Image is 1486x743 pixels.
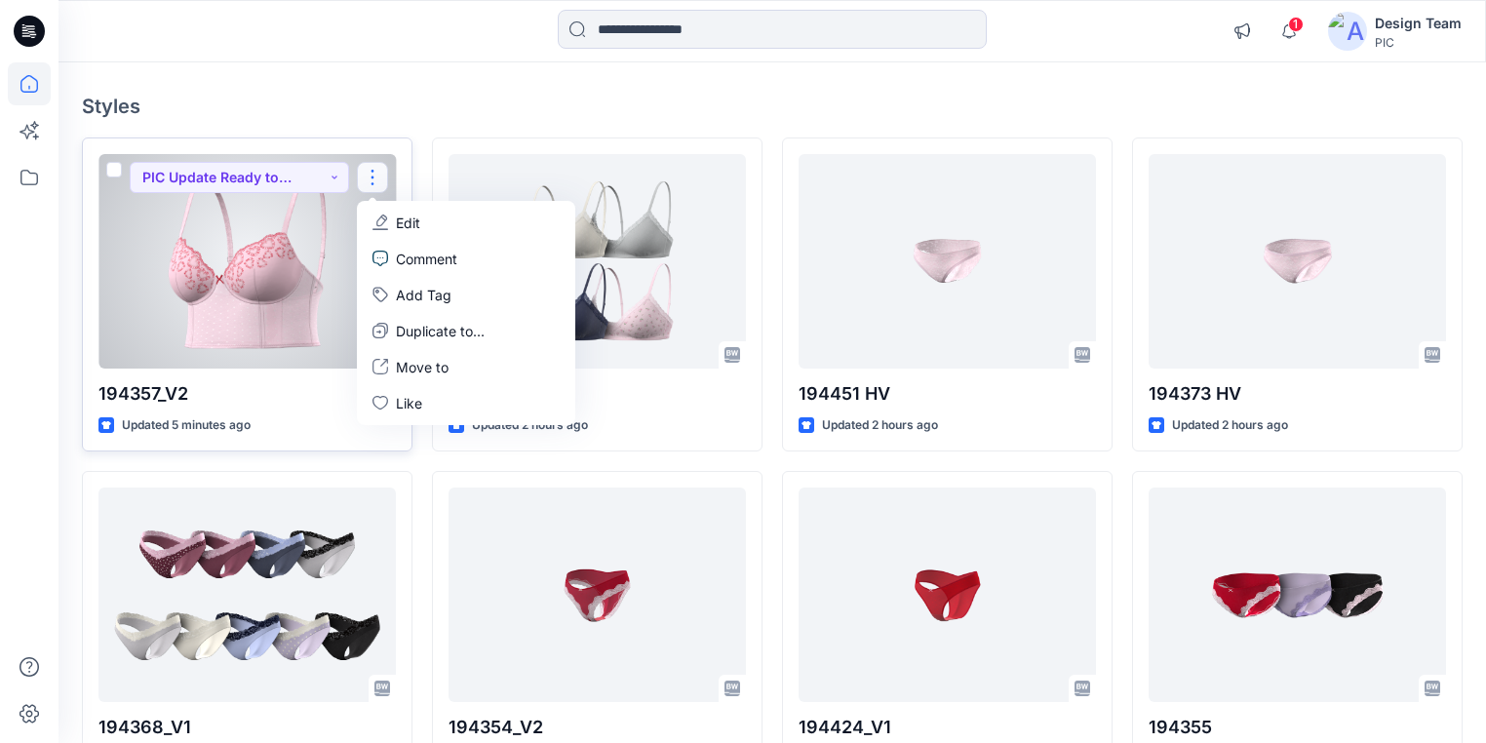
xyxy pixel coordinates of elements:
[449,154,746,369] a: 194441
[799,380,1096,408] p: 194451 HV
[396,357,449,377] p: Move to
[98,714,396,741] p: 194368_V1
[361,277,571,313] button: Add Tag
[449,380,746,408] p: 194441
[449,488,746,702] a: 194354_V2
[799,154,1096,369] a: 194451 HV
[1375,35,1462,50] div: PIC
[1288,17,1304,32] span: 1
[361,205,571,241] a: Edit
[122,415,251,436] p: Updated 5 minutes ago
[98,154,396,369] a: 194357_V2
[1149,154,1446,369] a: 194373 HV
[1149,714,1446,741] p: 194355
[98,380,396,408] p: 194357_V2
[98,488,396,702] a: 194368_V1
[396,249,457,269] p: Comment
[822,415,938,436] p: Updated 2 hours ago
[396,213,420,233] p: Edit
[1149,380,1446,408] p: 194373 HV
[82,95,1463,118] h4: Styles
[396,321,485,341] p: Duplicate to...
[1375,12,1462,35] div: Design Team
[396,393,422,413] p: Like
[1149,488,1446,702] a: 194355
[449,714,746,741] p: 194354_V2
[799,714,1096,741] p: 194424_V1
[1172,415,1288,436] p: Updated 2 hours ago
[472,415,588,436] p: Updated 2 hours ago
[1328,12,1367,51] img: avatar
[799,488,1096,702] a: 194424_V1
